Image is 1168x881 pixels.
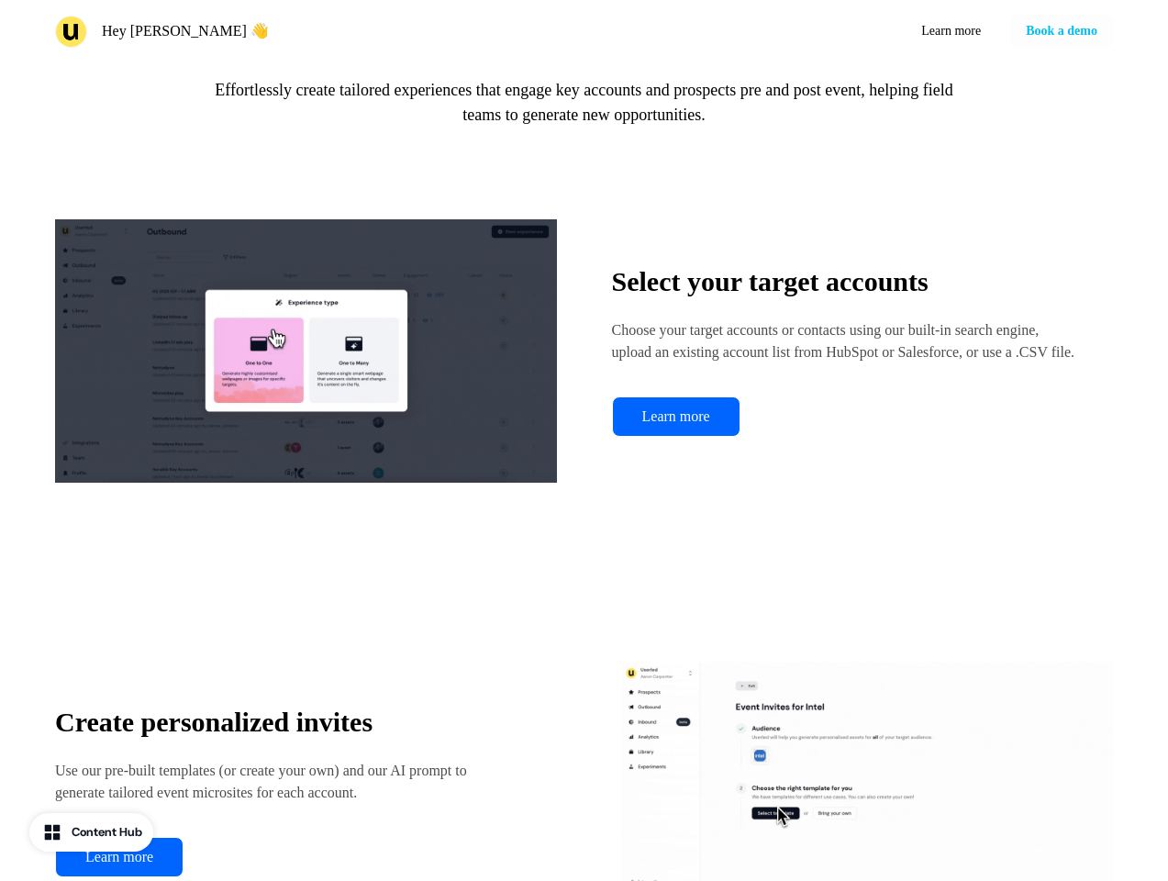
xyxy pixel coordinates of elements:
a: Learn more [612,396,740,437]
div: Content Hub [72,823,142,842]
a: Learn more [55,837,184,877]
p: Use our pre-built templates (or create your own) and our AI prompt to generate tailored event mic... [55,760,515,804]
button: Book a demo [1010,15,1113,48]
strong: Select your target accounts [612,266,929,296]
p: Choose your target accounts or contacts using our built-in search engine, upload an existing acco... [612,319,1081,363]
p: Effortlessly create tailored experiences that engage key accounts and prospects pre and post even... [199,78,970,128]
button: Content Hub [29,813,153,852]
p: Hey [PERSON_NAME] 👋 [102,20,269,42]
a: Learn more [907,15,996,48]
strong: Create personalized invites [55,707,373,737]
